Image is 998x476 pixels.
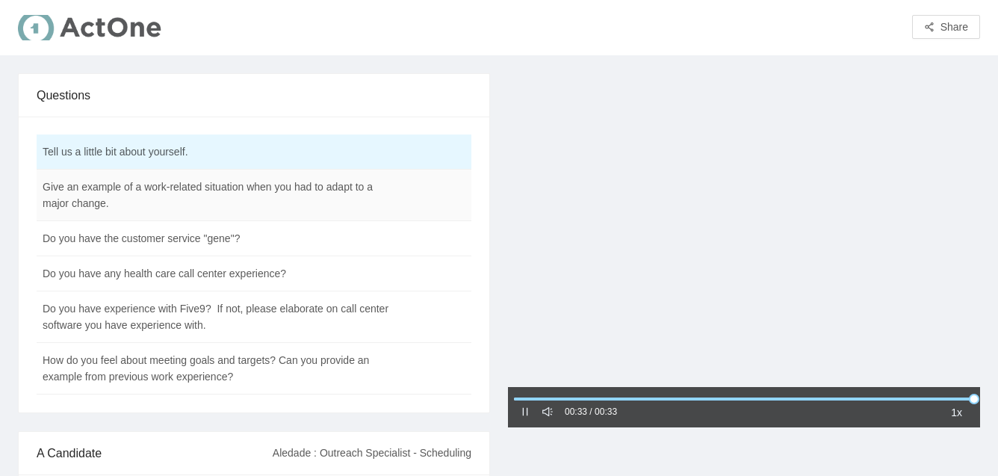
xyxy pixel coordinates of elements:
span: sound [542,407,553,417]
td: Do you have experience with Five9? If not, please elaborate on call center software you have expe... [37,291,397,343]
span: share-alt [924,22,935,34]
button: share-altShare [912,15,980,39]
div: A Candidate [37,432,273,475]
img: ActOne [18,10,164,46]
td: How do you feel about meeting goals and targets? Can you provide an example from previous work ex... [37,343,397,395]
span: Share [940,19,968,35]
div: 00:33 / 00:33 [565,405,617,419]
span: pause [520,407,530,417]
div: Questions [37,74,471,117]
td: Tell us a little bit about yourself. [37,135,397,170]
td: Give an example of a work-related situation when you had to adapt to a major change. [37,170,397,221]
div: Aledade : Outreach Specialist - Scheduling [273,433,471,473]
td: Do you have any health care call center experience? [37,256,397,291]
span: 1x [951,404,962,421]
td: Do you have the customer service "gene"? [37,221,397,256]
